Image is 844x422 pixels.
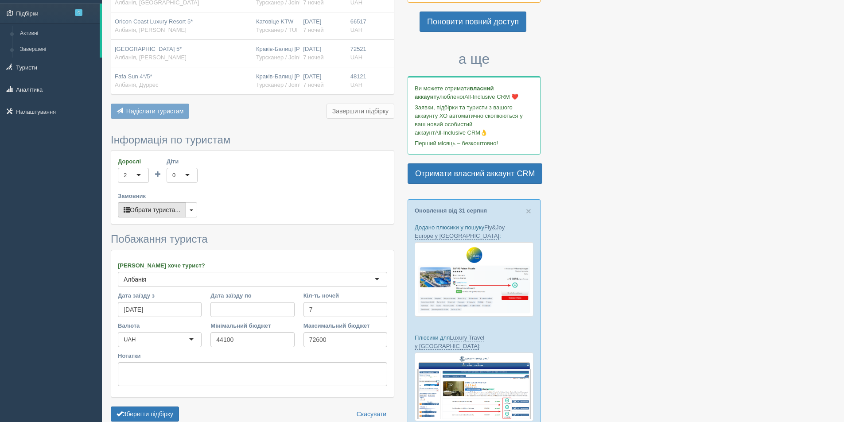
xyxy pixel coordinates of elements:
label: Нотатки [118,352,387,360]
span: Турсканер / JoinUP! [256,81,309,88]
span: 7 ночей [303,54,323,61]
span: 48121 [350,73,366,80]
label: Валюта [118,321,202,330]
p: Плюсики для : [415,333,533,350]
button: Обрати туриста... [118,202,186,217]
label: Дата заїзду по [210,291,294,300]
span: Албанія, Дуррес [115,81,159,88]
span: UAH [350,54,362,61]
label: Кіл-ть ночей [303,291,387,300]
p: Ви можете отримати улюбленої [415,84,533,101]
label: [PERSON_NAME] хоче турист? [118,261,387,270]
span: Турсканер / JoinUp! PL [256,54,317,61]
label: Максимальний бюджет [303,321,387,330]
div: [DATE] [303,18,343,34]
span: Албанія, [PERSON_NAME] [115,27,187,33]
button: Завершити підбірку [327,104,394,119]
b: власний аккаунт [415,85,494,100]
span: × [526,206,531,216]
span: Надіслати туристам [126,108,184,115]
a: Активні [16,26,100,42]
input: 7-10 або 7,10,14 [303,302,387,317]
a: Отримати власний аккаунт CRM [408,163,542,184]
span: 7 ночей [303,81,323,88]
button: Close [526,206,531,216]
label: Замовник [118,192,387,200]
label: Дата заїзду з [118,291,202,300]
div: UAH [124,335,136,344]
a: Поновити повний доступ [420,12,526,32]
div: 0 [172,171,175,180]
span: [GEOGRAPHIC_DATA] 5* [115,46,182,52]
a: Fly&Joy Europe у [GEOGRAPHIC_DATA] [415,224,505,240]
span: Албанія, [PERSON_NAME] [115,54,187,61]
a: Скасувати [351,407,392,422]
div: Албанія [124,275,146,284]
h3: Інформація по туристам [111,134,394,146]
a: Оновлення від 31 серпня [415,207,487,214]
h3: а ще [408,51,541,67]
label: Дорослі [118,157,149,166]
p: Заявки, підбірки та туристи з вашого аккаунту ХО автоматично скопіюються у ваш новий особистий ак... [415,103,533,137]
label: Мінімальний бюджет [210,321,294,330]
span: 4 [75,9,82,16]
div: [DATE] [303,45,343,62]
span: Oricon Coast Luxury Resort 5* [115,18,193,25]
div: 2 [124,171,127,180]
span: UAH [350,27,362,33]
span: 7 ночей [303,27,323,33]
button: Зберегти підбірку [111,407,179,422]
span: 72521 [350,46,366,52]
div: Краків-Балиці [PERSON_NAME] KRK [256,73,296,89]
div: Катовіце KTW [256,18,296,34]
span: All-Inclusive CRM👌 [435,129,488,136]
label: Діти [167,157,198,166]
button: Надіслати туристам [111,104,189,119]
p: Перший місяць – безкоштовно! [415,139,533,147]
span: Fafa Sun 4*/5* [115,73,152,80]
img: fly-joy-de-proposal-crm-for-travel-agency.png [415,242,533,317]
div: [DATE] [303,73,343,89]
div: Краків-Балиці [PERSON_NAME] KRK [256,45,296,62]
span: Турсканер / TUI PL [256,27,306,33]
a: Luxury Travel у [GEOGRAPHIC_DATA] [415,334,484,350]
p: Додано плюсики у пошуку : [415,223,533,240]
span: 66517 [350,18,366,25]
span: All-Inclusive CRM ❤️ [464,93,518,100]
a: Завершені [16,42,100,58]
span: UAH [350,81,362,88]
img: luxury-travel-%D0%BF%D0%BE%D0%B4%D0%B1%D0%BE%D1%80%D0%BA%D0%B0-%D1%81%D1%80%D0%BC-%D0%B4%D0%BB%D1... [415,352,533,421]
span: Побажання туриста [111,233,208,245]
